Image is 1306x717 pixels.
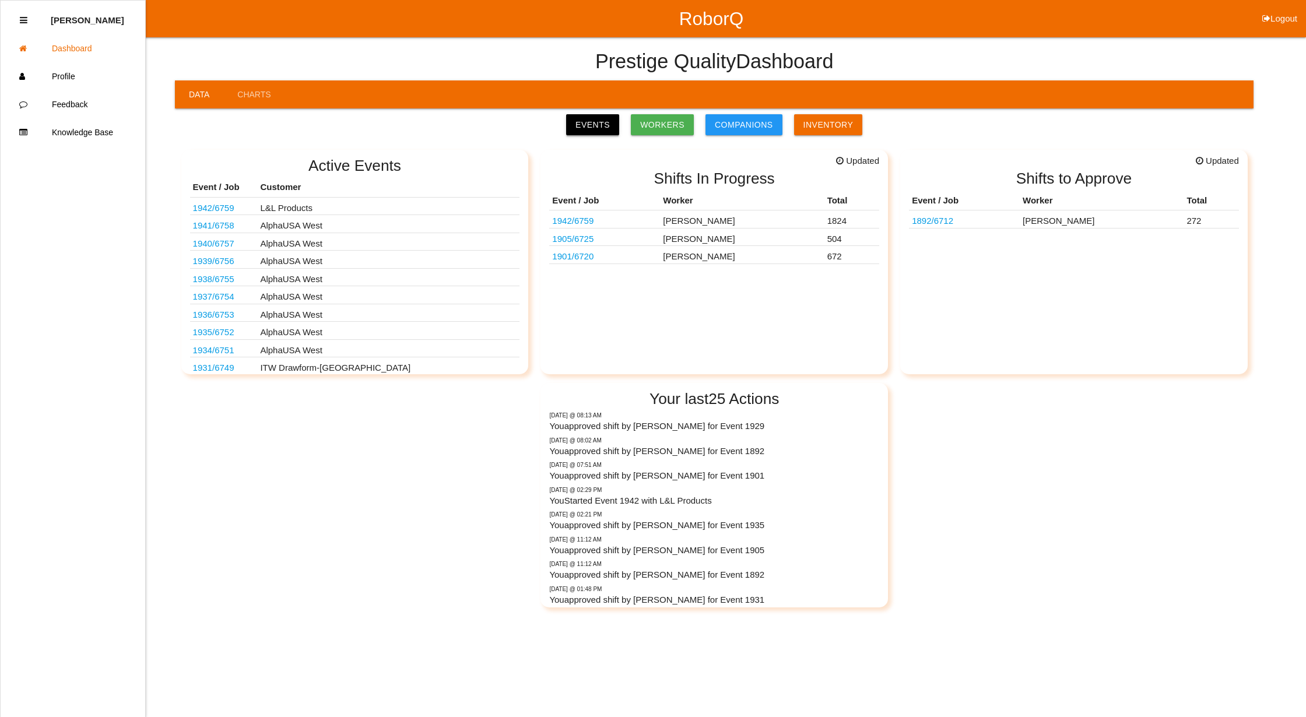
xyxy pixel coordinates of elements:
[190,157,520,174] h2: Active Events
[190,268,258,286] td: BA1194-02
[1,90,145,118] a: Feedback
[794,114,863,135] a: Inventory
[190,251,258,269] td: S2050-00
[257,286,519,304] td: AlphaUSA West
[549,445,879,458] p: You approved shift by [PERSON_NAME] for Event 1892
[705,114,782,135] a: Companions
[190,357,258,375] td: TI PN HYSO0086AAF00 -ITW PN 5463
[257,268,519,286] td: AlphaUSA West
[193,363,234,372] a: 1931/6749
[190,215,258,233] td: S1873
[549,560,879,568] p: Monday @ 11:12 AM
[1020,191,1184,210] th: Worker
[190,339,258,357] td: S2026-01
[549,228,660,246] td: 10301666
[549,461,879,469] p: Today @ 07:51 AM
[549,593,879,607] p: You approved shift by [PERSON_NAME] for Event 1931
[193,238,234,248] a: 1940/6757
[660,191,824,210] th: Worker
[193,310,234,319] a: 1936/6753
[190,304,258,322] td: S2070-02
[257,304,519,322] td: AlphaUSA West
[824,191,879,210] th: Total
[836,154,879,168] span: Updated
[824,210,879,229] td: 1824
[566,114,619,135] a: Events
[660,210,824,229] td: [PERSON_NAME]
[257,357,519,375] td: ITW Drawform-[GEOGRAPHIC_DATA]
[51,6,124,25] p: Diana Harris
[223,80,285,108] a: Charts
[595,51,834,73] h4: Prestige Quality Dashboard
[549,210,660,229] td: 68232622AC-B
[631,114,694,135] a: Workers
[1184,191,1238,210] th: Total
[549,510,879,519] p: Monday @ 02:21 PM
[549,420,879,433] p: You approved shift by [PERSON_NAME] for Event 1929
[190,178,258,197] th: Event / Job
[193,220,234,230] a: 1941/6758
[190,322,258,340] td: S1391
[1184,210,1238,229] td: 272
[909,170,1239,187] h2: Shifts to Approve
[549,519,879,532] p: You approved shift by [PERSON_NAME] for Event 1935
[549,544,879,557] p: You approved shift by [PERSON_NAME] for Event 1905
[912,216,953,226] a: 1892/6712
[193,345,234,355] a: 1934/6751
[549,585,879,593] p: Friday @ 01:48 PM
[193,203,234,213] a: 1942/6759
[193,256,234,266] a: 1939/6756
[193,274,234,284] a: 1938/6755
[824,246,879,264] td: 672
[1020,210,1184,229] td: [PERSON_NAME]
[549,469,879,483] p: You approved shift by [PERSON_NAME] for Event 1901
[549,568,879,582] p: You approved shift by [PERSON_NAME] for Event 1892
[190,286,258,304] td: K9250H
[549,191,660,210] th: Event / Job
[257,215,519,233] td: AlphaUSA West
[549,494,879,508] p: You Started Event 1942 with L&L Products
[257,251,519,269] td: AlphaUSA West
[549,411,879,420] p: Today @ 08:13 AM
[257,322,519,340] td: AlphaUSA West
[549,228,879,246] tr: 10301666
[20,6,27,34] div: Close
[1,118,145,146] a: Knowledge Base
[1196,154,1239,168] span: Updated
[193,327,234,337] a: 1935/6752
[909,210,1239,229] tr: 68427781AA; 68340793AA, 687288100AA
[175,80,223,108] a: Data
[549,210,879,229] tr: 68232622AC-B
[549,436,879,445] p: Today @ 08:02 AM
[190,233,258,251] td: K13360
[257,197,519,215] td: L&L Products
[552,216,594,226] a: 1942/6759
[549,246,660,264] td: PJ6B S045A76 AG3JA6
[660,246,824,264] td: [PERSON_NAME]
[257,339,519,357] td: AlphaUSA West
[549,486,879,494] p: Monday @ 02:29 PM
[552,234,594,244] a: 1905/6725
[909,191,1020,210] th: Event / Job
[549,535,879,544] p: Monday @ 11:12 AM
[549,170,879,187] h2: Shifts In Progress
[549,246,879,264] tr: PJ6B S045A76 AG3JA6
[824,228,879,246] td: 504
[552,251,594,261] a: 1901/6720
[1,34,145,62] a: Dashboard
[257,178,519,197] th: Customer
[549,391,879,407] h2: Your last 25 Actions
[1,62,145,90] a: Profile
[193,291,234,301] a: 1937/6754
[257,233,519,251] td: AlphaUSA West
[190,197,258,215] td: 68232622AC-B
[660,228,824,246] td: [PERSON_NAME]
